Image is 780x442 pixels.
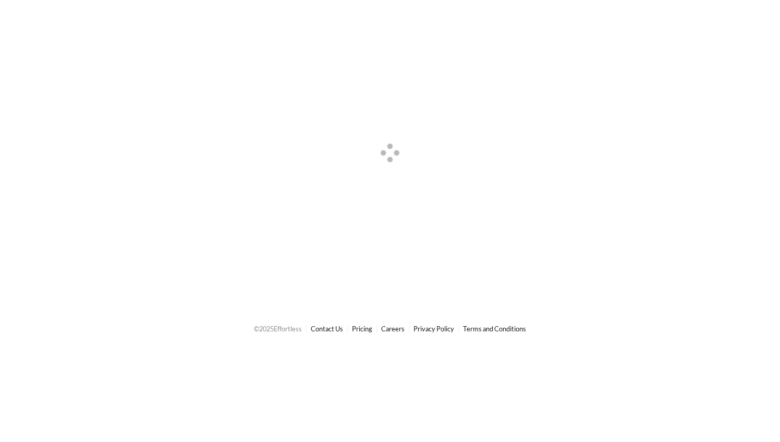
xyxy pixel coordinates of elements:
[381,325,405,333] a: Careers
[463,325,526,333] a: Terms and Conditions
[413,325,454,333] a: Privacy Policy
[254,325,302,333] span: © 2025 Effortless
[352,325,372,333] a: Pricing
[311,325,343,333] a: Contact Us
